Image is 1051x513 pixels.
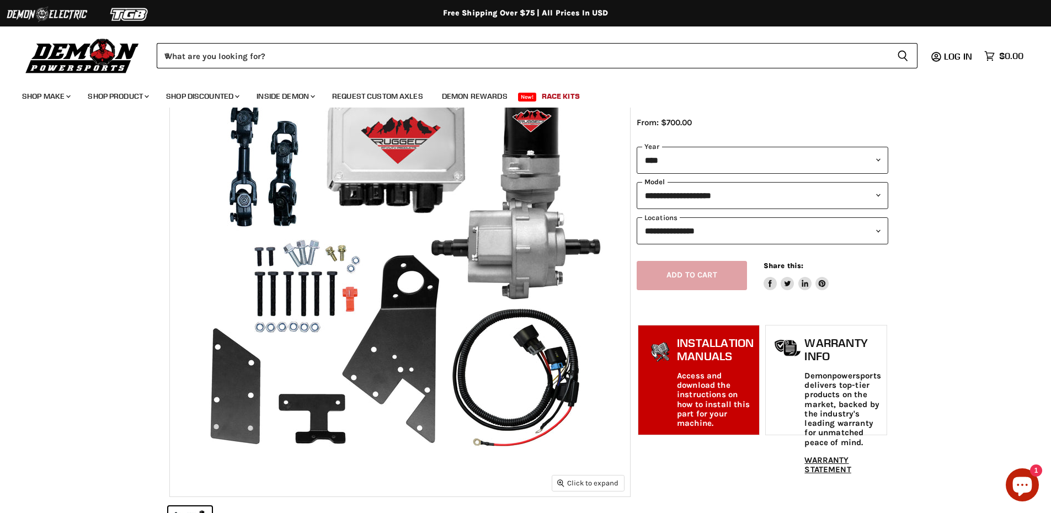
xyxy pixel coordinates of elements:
[979,48,1029,64] a: $0.00
[324,85,431,108] a: Request Custom Axles
[22,36,143,75] img: Demon Powersports
[677,436,701,455] a: PEPS-2002
[158,85,246,108] a: Shop Discounted
[804,371,881,447] p: Demonpowersports delivers top-tier products on the market, backed by the industry's leading warra...
[944,51,972,62] span: Log in
[1002,468,1042,504] inbox-online-store-chat: Shopify online store chat
[939,51,979,61] a: Log in
[552,475,624,490] button: Click to expand
[248,85,322,108] a: Inside Demon
[157,43,888,68] input: When autocomplete results are available use up and down arrows to review and enter to select
[157,43,917,68] form: Product
[677,336,754,362] h1: Installation Manuals
[170,36,630,496] img: IMAGE
[764,261,829,290] aside: Share this:
[14,85,77,108] a: Shop Make
[999,51,1023,61] span: $0.00
[79,85,156,108] a: Shop Product
[637,217,888,244] select: keys
[804,455,851,474] a: WARRANTY STATEMENT
[637,147,888,174] select: year
[637,117,692,127] span: From: $700.00
[557,479,618,487] span: Click to expand
[647,339,674,367] img: install_manual-icon.png
[637,182,888,209] select: modal-name
[774,339,802,356] img: warranty-icon.png
[888,43,917,68] button: Search
[533,85,588,108] a: Race Kits
[518,93,537,101] span: New!
[84,8,967,18] div: Free Shipping Over $75 | All Prices In USD
[677,371,754,429] p: Access and download the instructions on how to install this part for your machine.
[6,4,88,25] img: Demon Electric Logo 2
[434,85,516,108] a: Demon Rewards
[764,261,803,270] span: Share this:
[804,336,881,362] h1: Warranty Info
[88,4,171,25] img: TGB Logo 2
[14,81,1021,108] ul: Main menu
